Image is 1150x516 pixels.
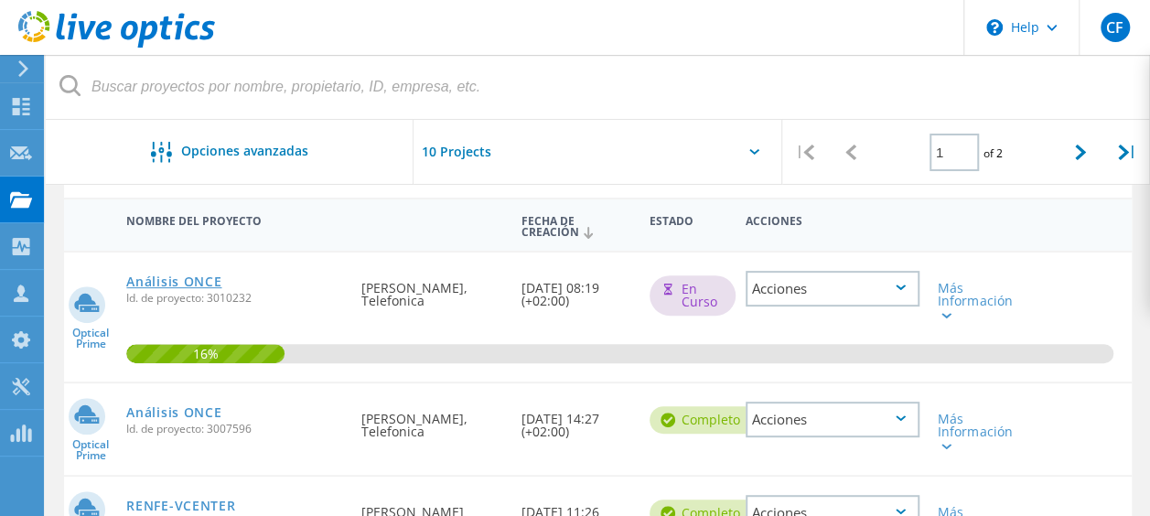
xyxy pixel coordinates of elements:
[640,202,736,236] div: Estado
[18,38,215,51] a: Live Optics Dashboard
[64,439,117,461] span: Optical Prime
[512,202,640,248] div: Fecha de creación
[126,275,221,288] a: Análisis ONCE
[736,202,929,236] div: Acciones
[986,19,1003,36] svg: \n
[64,328,117,349] span: Optical Prime
[126,500,235,512] a: RENFE-VCENTER
[938,282,1005,320] div: Más Información
[126,406,221,419] a: Análisis ONCE
[352,383,512,457] div: [PERSON_NAME], Telefonica
[352,253,512,326] div: [PERSON_NAME], Telefonica
[983,145,1003,161] span: of 2
[1104,120,1150,185] div: |
[126,424,343,435] span: Id. de proyecto: 3007596
[181,145,308,157] span: Opciones avanzadas
[117,202,352,236] div: Nombre del proyecto
[512,253,640,326] div: [DATE] 08:19 (+02:00)
[746,402,919,437] div: Acciones
[126,344,285,360] span: 16%
[782,120,828,185] div: |
[650,406,758,434] div: completo
[938,413,1005,451] div: Más Información
[126,293,343,304] span: Id. de proyecto: 3010232
[746,271,919,306] div: Acciones
[1106,20,1123,35] span: CF
[512,383,640,457] div: [DATE] 14:27 (+02:00)
[650,275,736,316] div: En curso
